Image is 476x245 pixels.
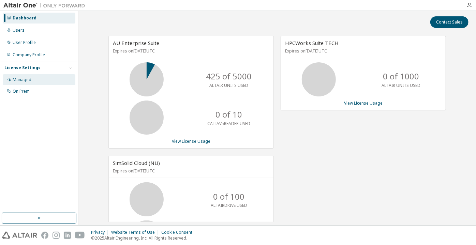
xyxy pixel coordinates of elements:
img: youtube.svg [75,232,85,239]
p: Expires on [DATE] UTC [113,48,268,54]
div: User Profile [13,40,36,45]
p: CATIAV5READER USED [207,121,250,126]
div: Dashboard [13,15,36,21]
img: Altair One [3,2,89,9]
span: HPCWorks Suite TECH [285,40,339,46]
div: On Prem [13,89,30,94]
p: 425 of 5000 [206,71,252,82]
img: linkedin.svg [64,232,71,239]
p: 0 of 10 [215,109,242,120]
img: instagram.svg [53,232,60,239]
div: Cookie Consent [161,230,196,235]
div: Company Profile [13,52,45,58]
img: altair_logo.svg [2,232,37,239]
p: 0 of 100 [213,191,244,202]
a: View License Usage [172,138,210,144]
img: facebook.svg [41,232,48,239]
p: Expires on [DATE] UTC [113,168,268,174]
div: Website Terms of Use [111,230,161,235]
button: Contact Sales [430,16,468,28]
div: License Settings [4,65,41,71]
p: 0 of 1000 [383,71,419,82]
span: SimSolid Cloud (NU) [113,159,160,166]
p: Expires on [DATE] UTC [285,48,440,54]
div: Privacy [91,230,111,235]
a: View License Usage [344,100,383,106]
p: ALTAIR UNITS USED [209,82,248,88]
p: ALTAIRDRIVE USED [211,202,247,208]
div: Users [13,28,25,33]
div: Managed [13,77,31,82]
span: AU Enterprise Suite [113,40,159,46]
p: © 2025 Altair Engineering, Inc. All Rights Reserved. [91,235,196,241]
p: ALTAIR UNITS USED [382,82,420,88]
